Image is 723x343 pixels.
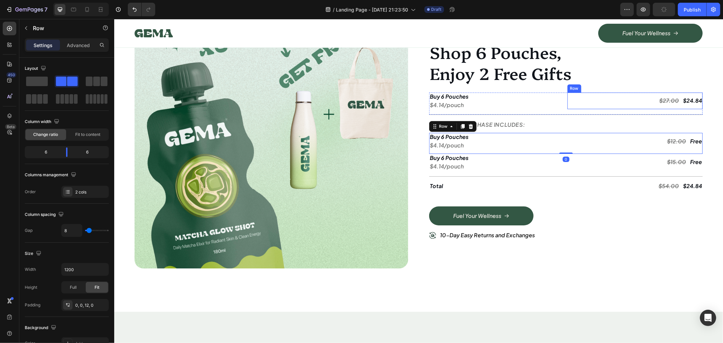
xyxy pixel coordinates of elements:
[5,124,16,129] div: Beta
[62,224,82,237] input: Auto
[6,72,16,78] div: 450
[26,147,61,157] div: 6
[544,163,565,170] s: $54.00
[70,284,77,290] span: Full
[339,194,387,201] p: Fuel Your Wellness
[25,227,33,234] div: Gap
[569,164,588,171] p: $24.84
[34,42,53,49] p: Settings
[25,117,61,126] div: Column width
[95,284,99,290] span: Fit
[333,6,335,13] span: /
[545,78,565,85] s: $27.00
[326,213,421,220] p: 10-Day Easy Returns and Exchanges
[67,42,90,49] p: Advanced
[553,119,572,126] s: $12.00
[678,3,706,16] button: Publish
[316,144,450,151] p: $4.14/pouch
[316,136,450,143] p: Buy 6 Pouches
[62,263,108,276] input: Auto
[553,139,572,146] s: $15.00
[33,24,91,32] p: Row
[315,22,588,65] h2: Shop 6 Pouches, Enjoy 2 Free Gifts
[569,78,588,85] p: $24.84
[3,3,51,16] button: 7
[25,284,37,290] div: Height
[25,302,40,308] div: Padding
[455,66,466,73] div: Row
[75,189,107,195] div: 2 cols
[75,302,107,308] div: 0, 0, 12, 0
[316,74,450,81] p: Buy 6 Pouches
[316,102,588,109] p: FIRST TIME PURCHASE INCLUDES:
[25,189,36,195] div: Order
[25,323,58,332] div: Background
[684,6,701,13] div: Publish
[323,104,335,110] div: Row
[128,3,155,16] div: Undo/Redo
[316,83,450,90] p: $4.14/pouch
[73,147,107,157] div: 6
[25,64,47,73] div: Layout
[336,6,408,13] span: Landing Page - [DATE] 21:23:50
[25,266,36,273] div: Width
[34,132,58,138] span: Change ratio
[316,115,450,122] p: Buy 6 Pouches
[25,170,78,180] div: Columns management
[315,187,419,206] a: Fuel Your Wellness
[114,19,723,343] iframe: Design area
[25,210,65,219] div: Column spacing
[316,123,450,130] p: $4.14/pouch
[700,310,716,326] div: Open Intercom Messenger
[576,140,588,147] p: Free
[25,249,43,258] div: Size
[316,164,450,171] p: Total
[448,138,455,143] div: 0
[75,132,100,138] span: Fit to content
[44,5,47,14] p: 7
[431,6,441,13] span: Draft
[576,119,588,126] p: Free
